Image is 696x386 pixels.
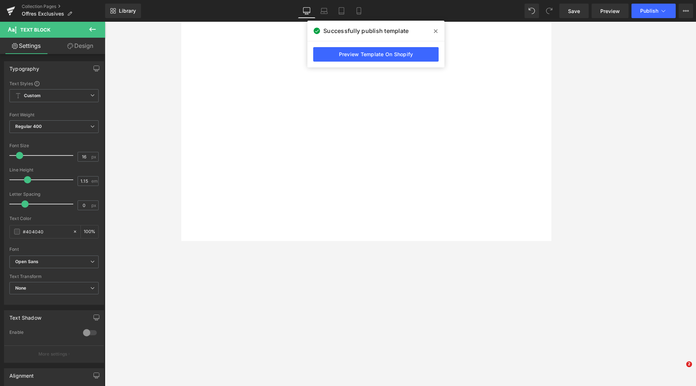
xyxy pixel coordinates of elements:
[640,8,658,14] span: Publish
[20,27,50,33] span: Text Block
[91,179,98,183] span: em
[38,351,67,357] p: More settings
[631,4,676,18] button: Publish
[525,4,539,18] button: Undo
[54,38,107,54] a: Design
[81,225,98,238] div: %
[350,4,368,18] a: Mobile
[671,361,689,379] iframe: Intercom live chat
[91,154,98,159] span: px
[22,4,105,9] a: Collection Pages
[9,274,99,279] div: Text Transform
[568,7,580,15] span: Save
[23,228,69,236] input: Color
[9,216,99,221] div: Text Color
[9,167,99,173] div: Line Height
[9,192,99,197] div: Letter Spacing
[315,4,333,18] a: Laptop
[9,62,39,72] div: Typography
[22,11,64,17] span: Offres Exclusives
[600,7,620,15] span: Preview
[105,4,141,18] a: New Library
[679,4,693,18] button: More
[313,47,439,62] a: Preview Template On Shopify
[4,345,104,362] button: More settings
[9,329,76,337] div: Enable
[119,8,136,14] span: Library
[333,4,350,18] a: Tablet
[15,285,26,291] b: None
[9,369,34,379] div: Alignment
[9,311,41,321] div: Text Shadow
[15,259,38,265] i: Open Sans
[592,4,629,18] a: Preview
[298,4,315,18] a: Desktop
[91,203,98,208] span: px
[323,26,409,35] span: Successfully publish template
[542,4,556,18] button: Redo
[24,93,41,99] b: Custom
[9,80,99,86] div: Text Styles
[9,112,99,117] div: Font Weight
[15,124,42,129] b: Regular 400
[9,143,99,148] div: Font Size
[686,361,692,367] span: 2
[9,247,99,252] div: Font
